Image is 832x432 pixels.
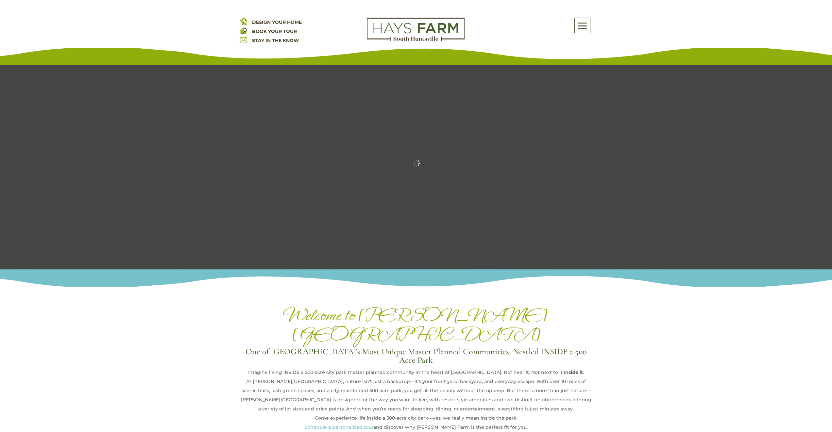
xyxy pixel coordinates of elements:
[564,369,583,375] strong: Inside it
[240,27,247,34] img: book your home tour
[240,377,593,413] div: At [PERSON_NAME][GEOGRAPHIC_DATA], nature isn’t just a backdrop—it’s your front yard, backyard, a...
[367,18,465,41] img: Logo
[240,423,593,432] p: and discover why [PERSON_NAME] Farm is the perfect fit for you.
[305,424,373,430] a: Schedule a personalized tour
[240,368,593,377] div: Imagine living INSIDE a 500-acre city park master planned community in the heart of [GEOGRAPHIC_D...
[252,28,297,34] a: BOOK YOUR TOUR
[240,413,593,423] div: Come experience life inside a 500-acre city park—yes, we really mean inside the park.
[367,37,465,42] a: hays farm homes huntsville development
[240,306,593,347] h1: Welcome to [PERSON_NAME][GEOGRAPHIC_DATA]
[240,347,593,368] h3: One of [GEOGRAPHIC_DATA]’s Most Unique Master Planned Communities, Nestled INSIDE a 500 Acre Park
[252,38,299,43] a: STAY IN THE KNOW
